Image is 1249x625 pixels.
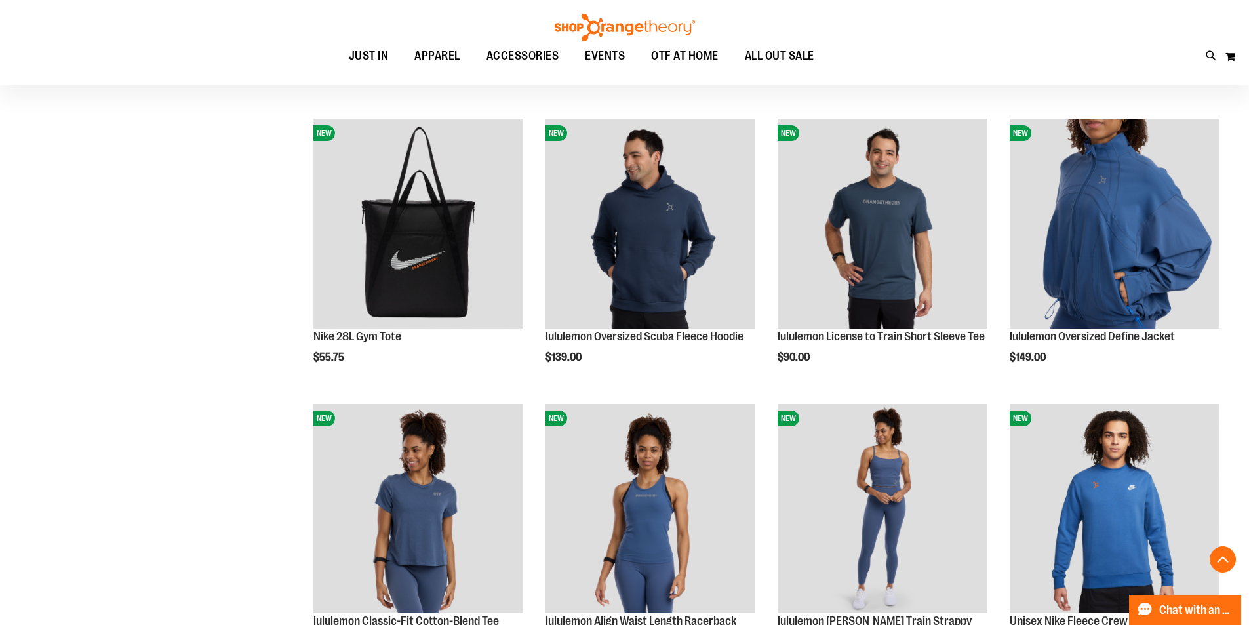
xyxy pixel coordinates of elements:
span: NEW [1010,411,1031,426]
span: APPAREL [414,41,460,71]
a: lululemon Wunder Train Strappy TankNEW [778,404,987,616]
img: lululemon Wunder Train Strappy Tank [778,404,987,614]
a: lululemon License to Train Short Sleeve Tee [778,330,985,343]
span: NEW [313,125,335,141]
div: product [771,112,994,397]
span: ACCESSORIES [486,41,559,71]
span: NEW [545,411,567,426]
img: lululemon Classic-Fit Cotton-Blend Tee [313,404,523,614]
img: Nike 28L Gym Tote [313,119,523,329]
div: product [1003,112,1226,397]
a: Nike 28L Gym Tote [313,330,401,343]
span: NEW [778,411,799,426]
span: EVENTS [585,41,625,71]
span: $149.00 [1010,352,1048,363]
img: lululemon Align Waist Length Racerback Tank [545,404,755,614]
button: Chat with an Expert [1129,595,1242,625]
a: lululemon Oversized Scuba Fleece Hoodie [545,330,743,343]
span: OTF AT HOME [651,41,719,71]
a: lululemon License to Train Short Sleeve TeeNEW [778,119,987,331]
button: Back To Top [1210,546,1236,573]
img: Shop Orangetheory [553,14,697,41]
span: NEW [545,125,567,141]
a: lululemon Oversized Define Jacket [1010,330,1175,343]
a: lululemon Classic-Fit Cotton-Blend TeeNEW [313,404,523,616]
img: lululemon Oversized Scuba Fleece Hoodie [545,119,755,329]
a: Unisex Nike Fleece CrewNEW [1010,404,1219,616]
img: Unisex Nike Fleece Crew [1010,404,1219,614]
span: NEW [1010,125,1031,141]
span: $55.75 [313,352,346,363]
a: lululemon Oversized Define JacketNEW [1010,119,1219,331]
span: $90.00 [778,352,812,363]
span: NEW [778,125,799,141]
span: ALL OUT SALE [745,41,814,71]
span: NEW [313,411,335,426]
span: $139.00 [545,352,584,363]
a: lululemon Oversized Scuba Fleece HoodieNEW [545,119,755,331]
img: lululemon License to Train Short Sleeve Tee [778,119,987,329]
div: product [307,112,530,397]
span: Chat with an Expert [1159,604,1233,616]
div: product [539,112,762,397]
img: lululemon Oversized Define Jacket [1010,119,1219,329]
span: JUST IN [349,41,389,71]
a: lululemon Align Waist Length Racerback TankNEW [545,404,755,616]
a: Nike 28L Gym ToteNEW [313,119,523,331]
